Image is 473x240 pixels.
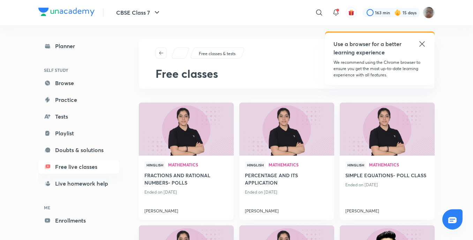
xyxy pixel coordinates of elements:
a: Free live classes [38,160,119,174]
a: [PERSON_NAME] [345,205,429,214]
h6: SELF STUDY [38,64,119,76]
img: new-thumbnail [138,102,234,156]
button: avatar [346,7,357,18]
a: Doubts & solutions [38,143,119,157]
a: Practice [38,93,119,107]
a: [PERSON_NAME] [144,205,228,214]
a: [PERSON_NAME] [245,205,329,214]
a: new-thumbnail [340,103,435,156]
span: Hinglish [245,161,266,169]
a: Planner [38,39,119,53]
a: Mathematics [269,163,329,167]
a: Live homework help [38,177,119,190]
a: Tests [38,110,119,123]
p: Ended on [DATE] [345,180,429,189]
a: PERCENTAGE AND ITS APPLICATION [245,172,329,188]
a: new-thumbnail [239,103,334,156]
a: Mathematics [168,163,228,167]
h6: ME [38,202,119,213]
p: Free classes & tests [199,51,235,57]
a: Company Logo [38,8,95,18]
span: Mathematics [168,163,228,167]
a: new-thumbnail [139,103,234,156]
p: Ended on [DATE] [245,188,329,197]
img: Vinayak Mishra [423,7,435,18]
p: Ended on [DATE] [144,188,228,197]
p: We recommend using the Chrome browser to ensure you get the most up-to-date learning experience w... [333,59,426,78]
span: Hinglish [144,161,165,169]
a: FRACTIONS AND RATIONAL NUMBERS- POLLS [144,172,228,188]
a: Enrollments [38,213,119,227]
button: CBSE Class 7 [112,6,165,20]
span: Mathematics [269,163,329,167]
h5: Use a browser for a better learning experience [333,40,403,57]
span: Mathematics [369,163,429,167]
a: Mathematics [369,163,429,167]
img: Company Logo [38,8,95,16]
img: new-thumbnail [339,102,435,156]
img: streak [394,9,401,16]
a: Playlist [38,126,119,140]
img: avatar [348,9,354,16]
a: SIMPLE EQUATIONS- POLL CLASS [345,172,429,180]
a: Browse [38,76,119,90]
img: new-thumbnail [238,102,335,156]
span: Hinglish [345,161,366,169]
h1: Free classes [156,67,435,80]
a: Free classes & tests [198,51,237,57]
